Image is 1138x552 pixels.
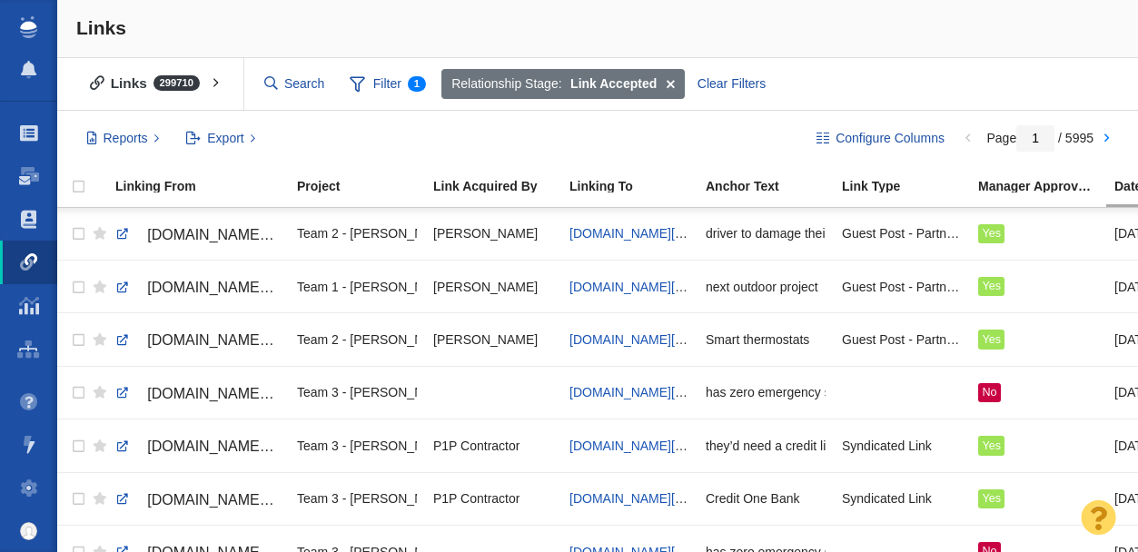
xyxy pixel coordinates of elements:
[257,68,333,100] input: Search
[433,331,538,348] span: [PERSON_NAME]
[706,373,826,412] div: has zero emergency savings
[433,225,538,241] span: [PERSON_NAME]
[425,261,561,313] td: Alyssa Arnzen
[176,123,266,154] button: Export
[20,522,38,540] img: default_avatar.png
[706,479,826,518] div: Credit One Bank
[115,485,281,516] a: [DOMAIN_NAME][URL]
[982,492,1001,505] span: Yes
[982,280,1001,292] span: Yes
[970,313,1106,366] td: Yes
[147,332,301,348] span: [DOMAIN_NAME][URL]
[806,123,955,154] button: Configure Columns
[982,386,996,399] span: No
[570,74,657,94] strong: Link Accepted
[978,180,1113,195] a: Manager Approved Link?
[115,431,281,462] a: [DOMAIN_NAME][URL]
[706,180,840,192] div: Anchor Text
[115,379,281,409] a: [DOMAIN_NAME][URL]
[970,261,1106,313] td: Yes
[340,67,436,102] span: Filter
[842,180,976,195] a: Link Type
[297,373,417,412] div: Team 3 - [PERSON_NAME] | Summer | [PERSON_NAME]\Credit One Bank\Credit One Bank | Digital PR | Ra...
[147,386,301,401] span: [DOMAIN_NAME][URL]
[842,438,932,454] span: Syndicated Link
[297,214,417,253] div: Team 2 - [PERSON_NAME] | [PERSON_NAME] | [PERSON_NAME]\Big Bear Engine Company\Big Bear Engine Co...
[834,419,970,472] td: Syndicated Link
[569,385,704,399] a: [DOMAIN_NAME][URL]
[76,123,170,154] button: Reports
[706,426,826,465] div: they’d need a credit limit increase
[297,180,431,192] div: Project
[115,220,281,251] a: [DOMAIN_NAME][URL]
[834,261,970,313] td: Guest Post - Partnership
[569,180,704,192] div: Linking To
[147,439,301,454] span: [DOMAIN_NAME][URL]
[706,267,826,306] div: next outdoor project
[842,225,962,241] span: Guest Post - Partnership
[207,129,243,148] span: Export
[982,333,1001,346] span: Yes
[425,208,561,261] td: Alyssa Arnzen
[115,180,295,192] div: Linking From
[408,76,426,92] span: 1
[970,366,1106,419] td: No
[115,180,295,195] a: Linking From
[834,472,970,525] td: Syndicated Link
[115,325,281,356] a: [DOMAIN_NAME][URL]
[706,214,826,253] div: driver to damage their engine
[569,491,704,506] a: [DOMAIN_NAME][URL]
[115,272,281,303] a: [DOMAIN_NAME][URL]
[425,313,561,366] td: Breanna Alverson
[834,208,970,261] td: Guest Post - Partnership
[569,439,704,453] a: [DOMAIN_NAME][URL]
[569,280,704,294] a: [DOMAIN_NAME][URL]
[982,227,1001,240] span: Yes
[569,180,704,195] a: Linking To
[569,332,704,347] a: [DOMAIN_NAME][URL]
[297,479,417,518] div: Team 3 - [PERSON_NAME] | Summer | [PERSON_NAME]\Credit One Bank\Credit One Bank | Digital PR | Ra...
[706,320,826,359] div: Smart thermostats
[970,472,1106,525] td: Yes
[706,180,840,195] a: Anchor Text
[76,17,126,38] span: Links
[104,129,148,148] span: Reports
[433,180,568,192] div: Link Acquired By
[569,226,704,241] a: [DOMAIN_NAME][URL]
[20,16,36,38] img: buzzstream_logo_iconsimple.png
[433,180,568,195] a: Link Acquired By
[297,267,417,306] div: Team 1 - [PERSON_NAME] | [PERSON_NAME] | [PERSON_NAME]\[PERSON_NAME] Wellness (Hot Spring/Caldera...
[978,180,1113,192] div: Manager Approved Link?
[433,279,538,295] span: [PERSON_NAME]
[147,280,301,295] span: [DOMAIN_NAME][URL]
[425,472,561,525] td: P1P Contractor
[433,490,520,507] span: P1P Contractor
[842,331,962,348] span: Guest Post - Partnership
[970,419,1106,472] td: Yes
[297,320,417,359] div: Team 2 - [PERSON_NAME] | [PERSON_NAME] | [PERSON_NAME]\Blue [PERSON_NAME]
[433,438,520,454] span: P1P Contractor
[147,227,301,242] span: [DOMAIN_NAME][URL]
[147,492,301,508] span: [DOMAIN_NAME][URL]
[451,74,561,94] span: Relationship Stage:
[687,69,776,100] div: Clear Filters
[297,426,417,465] div: Team 3 - [PERSON_NAME] | Summer | [PERSON_NAME]\Credit One Bank\Credit One Bank | Digital PR | Ra...
[834,313,970,366] td: Guest Post - Partnership
[982,439,1001,452] span: Yes
[842,490,932,507] span: Syndicated Link
[842,180,976,192] div: Link Type
[836,129,945,148] span: Configure Columns
[842,279,962,295] span: Guest Post - Partnership
[970,208,1106,261] td: Yes
[986,131,1093,145] span: Page / 5995
[425,419,561,472] td: P1P Contractor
